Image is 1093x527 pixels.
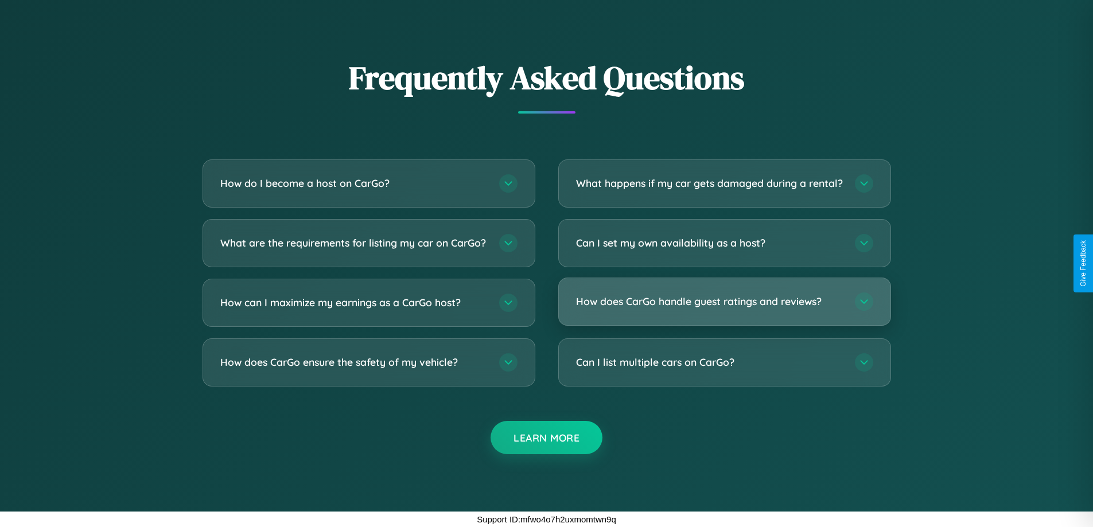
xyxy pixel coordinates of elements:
[576,294,843,309] h3: How does CarGo handle guest ratings and reviews?
[220,295,488,310] h3: How can I maximize my earnings as a CarGo host?
[220,236,488,250] h3: What are the requirements for listing my car on CarGo?
[477,512,616,527] p: Support ID: mfwo4o7h2uxmomtwn9q
[576,355,843,369] h3: Can I list multiple cars on CarGo?
[1079,240,1087,287] div: Give Feedback
[576,236,843,250] h3: Can I set my own availability as a host?
[203,56,891,100] h2: Frequently Asked Questions
[491,421,602,454] button: Learn More
[576,176,843,190] h3: What happens if my car gets damaged during a rental?
[220,176,488,190] h3: How do I become a host on CarGo?
[220,355,488,369] h3: How does CarGo ensure the safety of my vehicle?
